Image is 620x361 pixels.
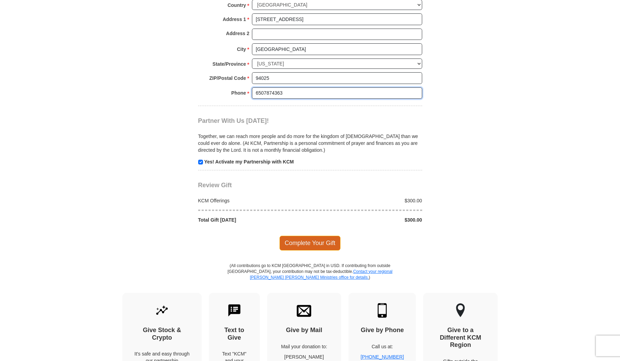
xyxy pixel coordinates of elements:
[279,236,341,250] span: Complete Your Gift
[435,327,486,349] h4: Give to a Different KCM Region
[227,303,242,318] img: text-to-give.svg
[194,197,310,204] div: KCM Offerings
[297,303,311,318] img: envelope.svg
[198,133,422,153] p: Together, we can reach more people and do more for the kingdom of [DEMOGRAPHIC_DATA] than we coul...
[213,59,246,69] strong: State/Province
[226,29,250,38] strong: Address 2
[310,197,426,204] div: $300.00
[198,117,269,124] span: Partner With Us [DATE]!
[279,343,329,350] p: Mail your donation to:
[134,327,190,341] h4: Give Stock & Crypto
[204,159,294,164] strong: Yes! Activate my Partnership with KCM
[194,216,310,223] div: Total Gift [DATE]
[360,327,404,334] h4: Give by Phone
[227,0,246,10] strong: Country
[456,303,465,318] img: other-region
[360,354,404,360] a: [PHONE_NUMBER]
[221,327,248,341] h4: Text to Give
[237,44,246,54] strong: City
[360,343,404,350] p: Call us at:
[250,269,393,280] a: Contact your regional [PERSON_NAME] [PERSON_NAME] Ministries office for details.
[231,88,246,98] strong: Phone
[198,182,232,189] span: Review Gift
[310,216,426,223] div: $300.00
[155,303,169,318] img: give-by-stock.svg
[223,14,246,24] strong: Address 1
[375,303,389,318] img: mobile.svg
[227,263,393,293] p: (All contributions go to KCM [GEOGRAPHIC_DATA] in USD. If contributing from outside [GEOGRAPHIC_D...
[279,327,329,334] h4: Give by Mail
[209,73,246,83] strong: ZIP/Postal Code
